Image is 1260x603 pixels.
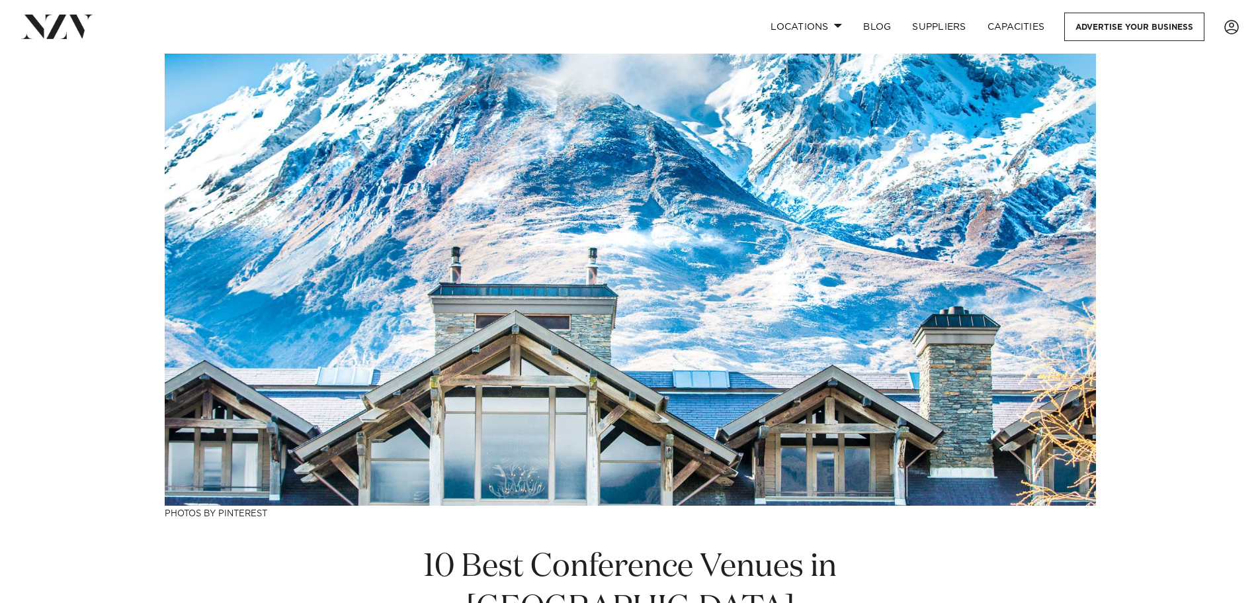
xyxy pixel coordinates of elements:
a: SUPPLIERS [902,13,976,41]
a: Capacities [977,13,1056,41]
img: 10 Best Conference Venues in Queenstown [165,54,1096,506]
a: Locations [760,13,853,41]
a: BLOG [853,13,902,41]
a: Advertise your business [1064,13,1204,41]
h3: Photos by Pinterest [165,506,1096,520]
img: nzv-logo.png [21,15,93,38]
